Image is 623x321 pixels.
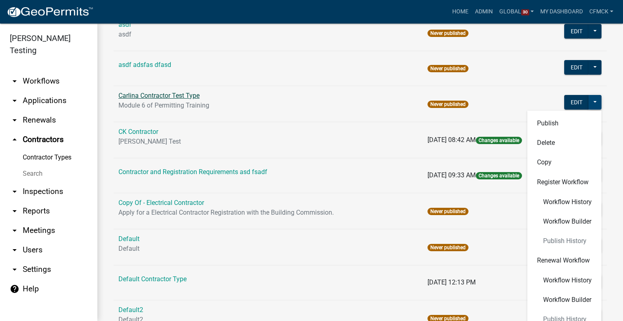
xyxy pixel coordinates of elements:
[428,278,476,286] span: [DATE] 12:13 PM
[586,4,617,19] a: CFMCK
[10,115,19,125] i: arrow_drop_down
[476,137,522,144] span: Changes available
[428,244,468,251] span: Never published
[118,199,204,207] a: Copy Of - Electrical Contractor
[118,137,418,146] p: [PERSON_NAME] Test
[564,95,589,110] button: Edit
[543,218,591,225] span: Workflow Builder
[527,172,602,192] div: Register Workflow
[428,101,468,108] span: Never published
[118,21,131,28] a: asdf
[476,172,522,179] span: Changes available
[10,245,19,255] i: arrow_drop_down
[118,128,158,136] a: CK Contractor
[527,114,602,133] button: Publish
[118,101,418,110] p: Module 6 of Permitting Training
[10,76,19,86] i: arrow_drop_down
[537,4,586,19] a: My Dashboard
[10,187,19,196] i: arrow_drop_down
[428,136,476,144] span: [DATE] 08:42 AM
[10,226,19,235] i: arrow_drop_down
[10,96,19,106] i: arrow_drop_down
[10,284,19,294] i: help
[472,4,496,19] a: Admin
[543,297,591,304] span: Workflow Builder
[118,208,418,218] p: Apply for a Electrical Contractor Registration with the Building Commission.
[118,168,267,176] a: Contractor and Registration Requirements asd fsadf
[564,60,589,75] button: Edit
[118,235,140,243] a: Default
[118,92,200,99] a: Carlina Contractor Test Type
[118,306,143,314] a: Default2
[521,9,529,16] span: 30
[428,208,468,215] span: Never published
[527,291,602,310] button: Workflow Builder
[527,271,602,291] button: Workflow History
[10,265,19,274] i: arrow_drop_down
[496,4,537,19] a: Global30
[10,135,19,144] i: arrow_drop_up
[428,65,468,72] span: Never published
[537,199,592,205] span: Workflow History
[449,4,472,19] a: Home
[527,251,602,271] div: Renewal Workflow
[10,206,19,216] i: arrow_drop_down
[118,61,171,69] a: asdf adsfas dfasd
[428,30,468,37] span: Never published
[527,133,602,153] button: Delete
[527,153,602,172] button: Copy
[118,30,418,39] p: asdf
[527,212,602,231] button: Workflow Builder
[428,171,476,179] span: [DATE] 09:33 AM
[527,192,602,212] button: Workflow History
[564,24,589,39] button: Edit
[118,275,187,283] a: Default Contractor Type
[543,278,592,284] span: Workflow History
[118,244,418,254] p: Default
